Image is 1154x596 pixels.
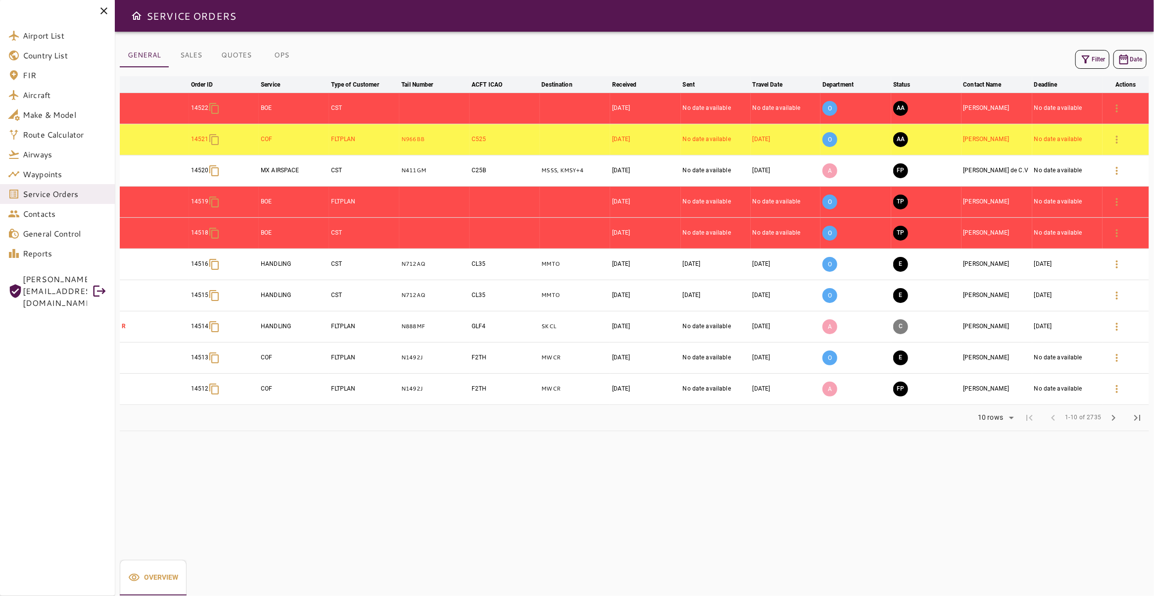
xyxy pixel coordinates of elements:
[146,8,236,24] h6: SERVICE ORDERS
[401,353,468,362] p: N1492J
[975,413,1006,422] div: 10 rows
[610,155,680,186] td: [DATE]
[259,155,329,186] td: MX AIRSPACE
[962,155,1032,186] td: [PERSON_NAME] de C.V
[610,342,680,373] td: [DATE]
[893,350,908,365] button: EXECUTION
[1032,248,1103,280] td: [DATE]
[23,248,107,259] span: Reports
[401,385,468,393] p: N1492J
[331,79,392,91] span: Type of Customer
[1105,346,1129,370] button: Details
[1032,93,1103,124] td: No date available
[401,291,468,299] p: N712AQ
[23,69,107,81] span: FIR
[1034,79,1058,91] div: Deadline
[751,93,820,124] td: No date available
[822,257,837,272] p: O
[122,322,187,331] p: R
[259,373,329,404] td: COF
[191,198,209,206] p: 14519
[1041,406,1065,430] span: Previous Page
[23,50,107,61] span: Country List
[120,560,187,596] div: basic tabs example
[1105,252,1129,276] button: Details
[893,319,908,334] button: CANCELED
[610,311,680,342] td: [DATE]
[127,6,146,26] button: Open drawer
[681,124,751,155] td: No date available
[23,109,107,121] span: Make & Model
[822,79,854,91] div: Department
[470,124,539,155] td: C525
[329,342,399,373] td: FLTPLAN
[681,373,751,404] td: No date available
[259,248,329,280] td: HANDLING
[259,44,304,67] button: OPS
[542,322,609,331] p: SKCL
[822,382,837,397] p: A
[1032,217,1103,248] td: No date available
[1032,124,1103,155] td: No date available
[542,79,585,91] span: Destination
[753,79,782,91] div: Travel Date
[120,560,187,596] button: Overview
[329,311,399,342] td: FLTPLAN
[120,44,169,67] button: GENERAL
[962,342,1032,373] td: [PERSON_NAME]
[751,311,820,342] td: [DATE]
[401,79,433,91] div: Tail Number
[962,124,1032,155] td: [PERSON_NAME]
[1075,50,1109,69] button: Filter
[191,79,213,91] div: Order ID
[259,311,329,342] td: HANDLING
[23,149,107,160] span: Airways
[191,135,209,144] p: 14521
[1105,284,1129,307] button: Details
[542,291,609,299] p: MMTO
[23,168,107,180] span: Waypoints
[751,248,820,280] td: [DATE]
[191,79,226,91] span: Order ID
[683,79,708,91] span: Sent
[329,93,399,124] td: CST
[23,30,107,42] span: Airport List
[822,79,866,91] span: Department
[259,186,329,217] td: BOE
[1032,155,1103,186] td: No date available
[401,322,468,331] p: N888MF
[329,155,399,186] td: CST
[1017,406,1041,430] span: First Page
[962,93,1032,124] td: [PERSON_NAME]
[822,226,837,241] p: O
[329,280,399,311] td: CST
[610,248,680,280] td: [DATE]
[542,79,573,91] div: Destination
[822,319,837,334] p: A
[610,280,680,311] td: [DATE]
[822,195,837,209] p: O
[751,342,820,373] td: [DATE]
[1105,159,1129,183] button: Details
[822,101,837,116] p: O
[963,79,1014,91] span: Contact Name
[681,217,751,248] td: No date available
[191,291,209,299] p: 14515
[401,135,468,144] p: N966BB
[470,280,539,311] td: CL35
[542,385,609,393] p: MWCR
[751,124,820,155] td: [DATE]
[751,217,820,248] td: No date available
[1107,412,1119,424] span: chevron_right
[610,124,680,155] td: [DATE]
[261,79,280,91] div: Service
[1113,50,1147,69] button: Date
[470,311,539,342] td: GLF4
[1131,412,1143,424] span: last_page
[751,373,820,404] td: [DATE]
[681,93,751,124] td: No date available
[191,353,209,362] p: 14513
[329,217,399,248] td: CST
[191,104,209,112] p: 14522
[822,350,837,365] p: O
